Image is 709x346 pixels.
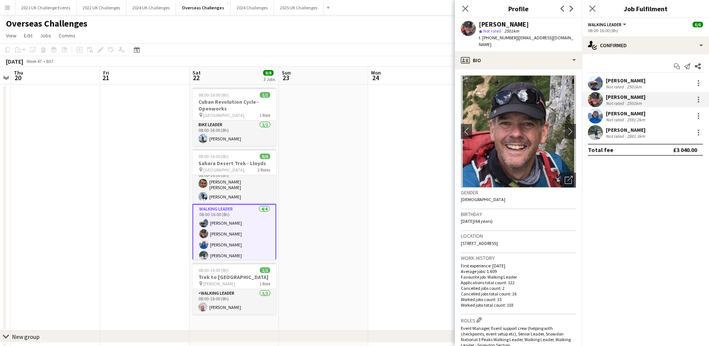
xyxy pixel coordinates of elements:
span: Walking Leader [588,22,622,27]
span: 23 [281,73,291,82]
span: 22 [191,73,201,82]
div: [PERSON_NAME] [606,94,645,100]
span: Comms [59,32,75,39]
p: Worked jobs count: 15 [461,297,576,302]
span: [DEMOGRAPHIC_DATA] [461,197,505,202]
span: | [EMAIL_ADDRESS][DOMAIN_NAME] [479,35,573,47]
span: 2 Roles [258,167,270,173]
p: Worked jobs total count: 103 [461,302,576,308]
div: 08:00-16:00 (8h) [588,28,703,33]
button: Overseas Challenges [176,0,231,15]
div: Total fee [588,146,613,154]
span: View [6,32,16,39]
span: Sun [282,69,291,76]
img: Crew avatar or photo [461,75,576,188]
div: Confirmed [582,36,709,54]
button: 2025 UK Challenges [274,0,324,15]
div: Open photos pop-in [561,173,576,188]
app-card-role: Overseas Dr/Medic2/208:00-16:00 (8h)[PERSON_NAME] [PERSON_NAME][PERSON_NAME] [192,166,276,204]
span: 20 [13,73,23,82]
app-card-role: Walking Leader4/408:00-16:00 (8h)[PERSON_NAME][PERSON_NAME][PERSON_NAME][PERSON_NAME] [192,204,276,264]
span: 6/6 [693,22,703,27]
span: [PERSON_NAME] [203,281,235,286]
div: BST [46,58,54,64]
h3: Birthday [461,211,576,218]
a: View [3,31,19,40]
div: [PERSON_NAME] [479,21,529,28]
span: Sat [192,69,201,76]
span: Not rated [483,28,501,34]
span: [DATE] (64 years) [461,218,493,224]
span: Week 47 [25,58,43,64]
h3: Work history [461,255,576,261]
div: 3 Jobs [263,76,275,82]
app-card-role: Bike Leader1/108:00-16:00 (8h)[PERSON_NAME] [192,121,276,146]
div: 2591.2km [625,117,647,122]
div: Not rated [606,84,625,89]
app-job-card: 08:00-16:00 (8h)1/1Trek to [GEOGRAPHIC_DATA] [PERSON_NAME]1 RoleWalking Leader1/108:00-16:00 (8h)... [192,263,276,315]
div: 2501km [625,84,643,89]
span: 21 [102,73,109,82]
app-card-role: Walking Leader1/108:00-16:00 (8h)[PERSON_NAME] [192,289,276,315]
h3: Gender [461,189,576,196]
div: New group [12,333,40,340]
div: Not rated [606,133,625,139]
span: 24 [370,73,381,82]
button: 2022 UK Challenges [77,0,126,15]
app-job-card: 08:00-16:00 (8h)6/6Sahara Desert Trek - Lloyds [GEOGRAPHIC_DATA]2 RolesOverseas Dr/Medic2/208:00-... [192,149,276,260]
div: [PERSON_NAME] [606,127,647,133]
h1: Overseas Challenges [6,18,87,29]
span: Jobs [40,32,51,39]
h3: Location [461,233,576,239]
span: 08:00-16:00 (8h) [198,92,229,98]
p: Cancelled jobs total count: 16 [461,291,576,297]
h3: Job Fulfilment [582,4,709,13]
span: 8/8 [263,70,274,76]
a: Jobs [37,31,54,40]
span: 08:00-16:00 (8h) [198,154,229,159]
div: Not rated [606,117,625,122]
div: [PERSON_NAME] [606,110,647,117]
button: 2024 UK Challenges [126,0,176,15]
h3: Trek to [GEOGRAPHIC_DATA] [192,274,276,280]
a: Edit [21,31,36,40]
div: [DATE] [6,58,23,65]
span: 1/1 [260,267,270,273]
h3: Profile [455,4,582,13]
span: 1/1 [260,92,270,98]
h3: Sahara Desert Trek - Lloyds [192,160,276,167]
span: 1 Role [259,112,270,118]
button: 2024 Challenges [231,0,274,15]
span: 2501km [503,28,521,34]
p: Average jobs: 1.609 [461,268,576,274]
div: Bio [455,51,582,69]
span: [GEOGRAPHIC_DATA] [203,167,244,173]
div: £3 040.00 [673,146,697,154]
div: Not rated [606,100,625,106]
p: Applications total count: 122 [461,280,576,285]
a: Comms [56,31,78,40]
span: 08:00-16:00 (8h) [198,267,229,273]
app-job-card: 08:00-16:00 (8h)1/1Cuban Revolution Cycle - Openworks [GEOGRAPHIC_DATA]1 RoleBike Leader1/108:00-... [192,88,276,146]
span: Edit [24,32,33,39]
p: First experience: [DATE] [461,263,576,268]
p: Favourite job: Walking Leader [461,274,576,280]
h3: Roles [461,316,576,324]
div: 2881.3km [625,133,647,139]
p: Cancelled jobs count: 2 [461,285,576,291]
button: Walking Leader [588,22,628,27]
button: 2021 UK Challenge Events [15,0,77,15]
span: Thu [14,69,23,76]
span: Fri [103,69,109,76]
div: [PERSON_NAME] [606,77,645,84]
span: t. [PHONE_NUMBER] [479,35,518,40]
span: Mon [371,69,381,76]
span: 1 Role [259,281,270,286]
div: 2501km [625,100,643,106]
span: 6/6 [260,154,270,159]
span: [STREET_ADDRESS] [461,240,498,246]
h3: Cuban Revolution Cycle - Openworks [192,98,276,112]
